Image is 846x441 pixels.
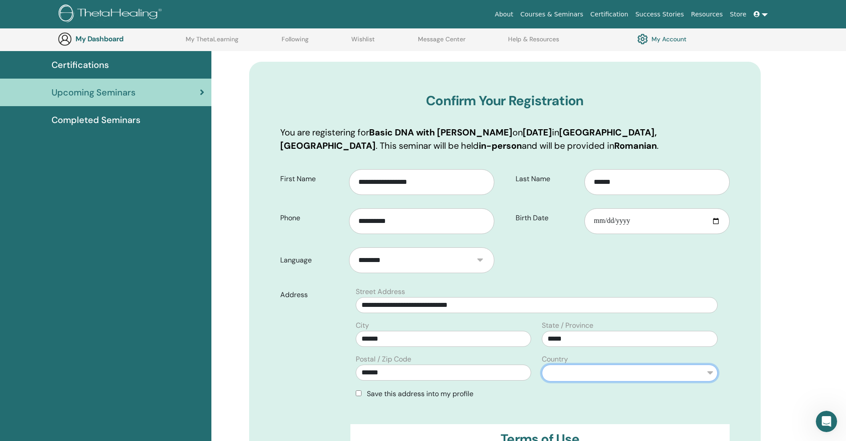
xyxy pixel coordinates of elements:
b: [DATE] [523,127,552,138]
a: My Account [637,32,687,47]
a: Following [282,36,309,50]
label: Last Name [509,171,585,187]
h3: Confirm Your Registration [280,93,730,109]
a: Wishlist [351,36,375,50]
iframe: Intercom live chat [816,411,837,432]
label: Postal / Zip Code [356,354,411,365]
a: Success Stories [632,6,687,23]
img: cog.svg [637,32,648,47]
b: in-person [479,140,522,151]
img: logo.png [59,4,165,24]
span: Save this address into my profile [367,389,473,398]
span: Upcoming Seminars [52,86,135,99]
label: City [356,320,369,331]
span: Completed Seminars [52,113,140,127]
a: Courses & Seminars [517,6,587,23]
a: Store [727,6,750,23]
label: Country [542,354,568,365]
label: Phone [274,210,350,226]
a: Help & Resources [508,36,559,50]
label: Address [274,286,351,303]
label: First Name [274,171,350,187]
a: Message Center [418,36,465,50]
label: Language [274,252,350,269]
b: [GEOGRAPHIC_DATA], [GEOGRAPHIC_DATA] [280,127,657,151]
label: Birth Date [509,210,585,226]
img: generic-user-icon.jpg [58,32,72,46]
a: Certification [587,6,632,23]
span: Certifications [52,58,109,72]
p: You are registering for on in . This seminar will be held and will be provided in . [280,126,730,152]
h3: My Dashboard [75,35,164,43]
b: Romanian [614,140,657,151]
a: My ThetaLearning [186,36,238,50]
a: Resources [687,6,727,23]
a: About [491,6,516,23]
label: Street Address [356,286,405,297]
label: State / Province [542,320,593,331]
b: Basic DNA with [PERSON_NAME] [369,127,512,138]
